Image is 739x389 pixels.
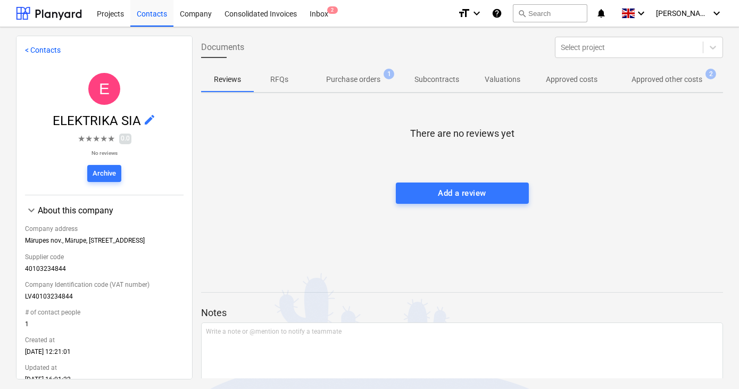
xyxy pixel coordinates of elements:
iframe: Chat Widget [686,338,739,389]
i: keyboard_arrow_down [710,7,723,20]
i: format_size [458,7,470,20]
span: Documents [201,41,244,54]
span: 2 [705,69,716,79]
span: 0.0 [119,134,131,144]
div: ELEKTRIKA [88,73,120,105]
div: Company address [25,221,184,237]
span: ★ [78,133,85,145]
i: notifications [596,7,607,20]
p: Reviews [214,74,241,85]
div: Supplier code [25,249,184,265]
span: keyboard_arrow_down [25,204,38,217]
span: 1 [384,69,394,79]
p: No reviews [78,150,131,156]
p: Approved costs [546,74,597,85]
p: Approved other costs [632,74,702,85]
span: 2 [327,6,338,14]
div: 1 [25,320,184,332]
i: keyboard_arrow_down [470,7,483,20]
i: Knowledge base [492,7,502,20]
span: ELEKTRIKA SIA [53,113,143,128]
div: 40103234844 [25,265,184,277]
div: About this company [38,205,184,216]
button: Search [513,4,587,22]
div: Add a review [438,186,486,200]
div: Updated at [25,360,184,376]
p: Purchase orders [326,74,380,85]
div: Mārupes nov., Mārupe, [STREET_ADDRESS] [25,237,184,249]
span: ★ [93,133,100,145]
div: Created at [25,332,184,348]
a: < Contacts [25,46,61,54]
span: ★ [107,133,115,145]
span: ★ [85,133,93,145]
p: There are no reviews yet [410,127,514,140]
div: Company Identification code (VAT number) [25,277,184,293]
span: edit [143,113,156,126]
span: [PERSON_NAME] [656,9,709,18]
button: Archive [87,165,121,182]
span: search [518,9,526,18]
div: About this company [25,204,184,217]
p: Subcontracts [414,74,459,85]
div: [DATE] 16:01:22 [25,376,184,387]
p: RFQs [267,74,292,85]
p: Valuations [485,74,520,85]
i: keyboard_arrow_down [635,7,647,20]
div: Archive [93,168,116,180]
div: LV40103234844 [25,293,184,304]
div: # of contact people [25,304,184,320]
button: Add a review [396,183,529,204]
span: ★ [100,133,107,145]
p: Notes [201,307,723,319]
div: [DATE] 12:21:01 [25,348,184,360]
div: About this company [25,217,184,387]
span: E [99,80,110,97]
